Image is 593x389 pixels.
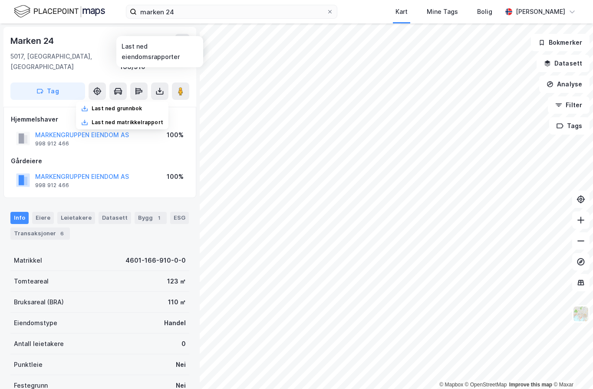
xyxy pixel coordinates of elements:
[14,276,49,287] div: Tomteareal
[35,182,69,189] div: 998 912 466
[509,382,552,388] a: Improve this map
[167,171,184,182] div: 100%
[181,339,186,349] div: 0
[427,7,458,17] div: Mine Tags
[35,140,69,147] div: 998 912 466
[14,318,57,328] div: Eiendomstype
[32,212,54,224] div: Eiere
[516,7,565,17] div: [PERSON_NAME]
[465,382,507,388] a: OpenStreetMap
[14,297,64,307] div: Bruksareal (BRA)
[537,55,590,72] button: Datasett
[137,5,326,18] input: Søk på adresse, matrikkel, gårdeiere, leietakere eller personer
[57,212,95,224] div: Leietakere
[10,34,56,48] div: Marken 24
[92,105,142,112] div: Last ned grunnbok
[120,51,189,72] div: [GEOGRAPHIC_DATA], 166/910
[164,318,186,328] div: Handel
[14,359,43,370] div: Punktleie
[548,96,590,114] button: Filter
[573,306,589,322] img: Z
[14,339,64,349] div: Antall leietakere
[550,347,593,389] iframe: Chat Widget
[395,7,408,17] div: Kart
[167,276,186,287] div: 123 ㎡
[135,212,167,224] div: Bygg
[10,82,85,100] button: Tag
[99,212,131,224] div: Datasett
[92,119,163,126] div: Last ned matrikkelrapport
[14,255,42,266] div: Matrikkel
[549,117,590,135] button: Tags
[11,114,189,125] div: Hjemmelshaver
[125,255,186,266] div: 4601-166-910-0-0
[155,214,163,222] div: 1
[168,297,186,307] div: 110 ㎡
[531,34,590,51] button: Bokmerker
[10,51,120,72] div: 5017, [GEOGRAPHIC_DATA], [GEOGRAPHIC_DATA]
[167,130,184,140] div: 100%
[11,156,189,166] div: Gårdeiere
[10,227,70,240] div: Transaksjoner
[14,4,105,19] img: logo.f888ab2527a4732fd821a326f86c7f29.svg
[10,212,29,224] div: Info
[170,212,189,224] div: ESG
[439,382,463,388] a: Mapbox
[539,76,590,93] button: Analyse
[176,359,186,370] div: Nei
[58,229,66,238] div: 6
[477,7,492,17] div: Bolig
